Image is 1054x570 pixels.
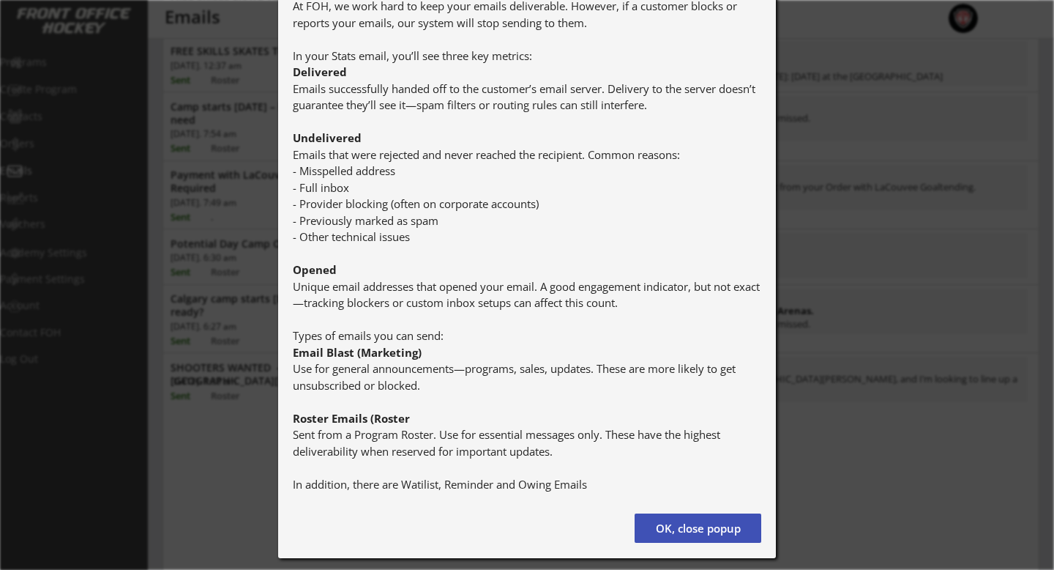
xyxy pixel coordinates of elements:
[635,514,761,543] button: OK, close popup
[293,345,422,360] strong: Email Blast (Marketing)
[293,130,362,145] strong: Undelivered
[293,64,347,79] strong: Delivered
[293,262,337,277] strong: Opened
[293,411,410,426] strong: Roster Emails (Roster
